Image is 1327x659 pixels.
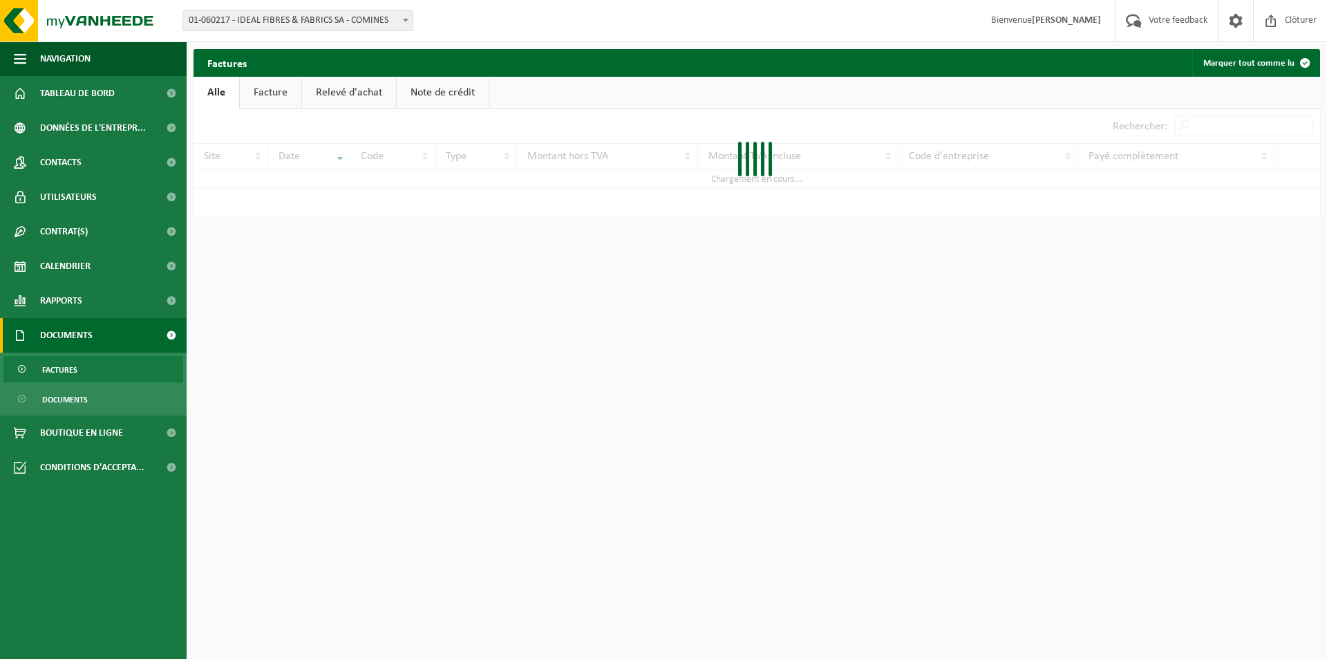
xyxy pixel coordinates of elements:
[397,77,489,109] a: Note de crédit
[40,214,88,249] span: Contrat(s)
[194,49,261,76] h2: Factures
[3,386,183,412] a: Documents
[40,76,115,111] span: Tableau de bord
[194,77,239,109] a: Alle
[42,387,88,413] span: Documents
[40,41,91,76] span: Navigation
[40,145,82,180] span: Contacts
[42,357,77,383] span: Factures
[40,111,146,145] span: Données de l'entrepr...
[240,77,301,109] a: Facture
[40,180,97,214] span: Utilisateurs
[40,249,91,284] span: Calendrier
[40,416,123,450] span: Boutique en ligne
[40,450,144,485] span: Conditions d'accepta...
[40,318,93,353] span: Documents
[182,10,413,31] span: 01-060217 - IDEAL FIBRES & FABRICS SA - COMINES
[183,11,413,30] span: 01-060217 - IDEAL FIBRES & FABRICS SA - COMINES
[1032,15,1101,26] strong: [PERSON_NAME]
[3,356,183,382] a: Factures
[40,284,82,318] span: Rapports
[302,77,396,109] a: Relevé d'achat
[1192,49,1319,77] button: Marquer tout comme lu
